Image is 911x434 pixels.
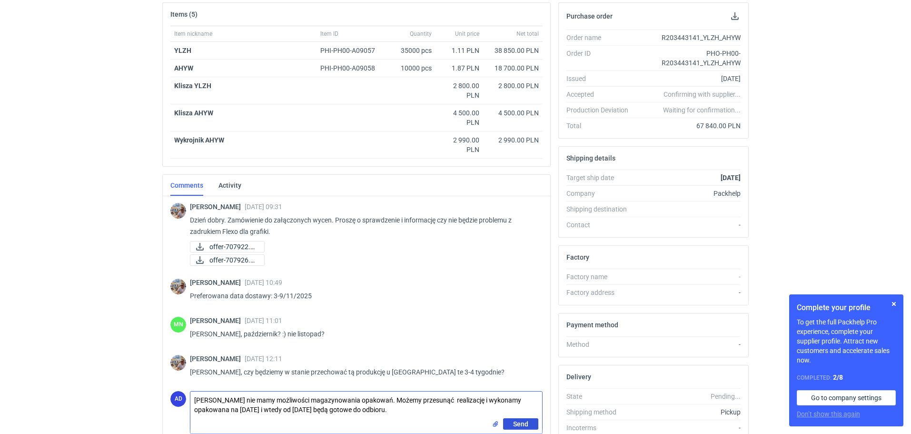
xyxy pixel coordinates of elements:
em: Pending... [711,393,741,400]
div: 38 850.00 PLN [487,46,539,55]
span: Item nickname [174,30,212,38]
button: Don’t show this again [797,409,860,419]
div: PHI-PH00-A09057 [320,46,384,55]
span: [PERSON_NAME] [190,317,245,324]
div: - [636,288,741,297]
div: 67 840.00 PLN [636,121,741,131]
textarea: [PERSON_NAME] nie mamy możliwości magazynowania opakowań. Możemy przesunąć realizację i wykonamy ... [190,392,542,418]
a: Go to company settings [797,390,896,405]
figcaption: MN [170,317,186,333]
div: Incoterms [566,423,636,433]
strong: Wykrojnik AHYW [174,136,224,144]
h2: Purchase order [566,12,613,20]
div: 2 990.00 PLN [487,135,539,145]
img: Michał Palasek [170,203,186,219]
strong: 2 / 8 [833,373,843,381]
div: - [636,272,741,282]
div: PHI-PH00-A09058 [320,63,384,73]
span: [PERSON_NAME] [190,279,245,286]
h2: Payment method [566,321,618,329]
div: 4 500.00 PLN [439,108,479,127]
h2: Delivery [566,373,591,381]
div: Małgorzata Nowotna [170,317,186,333]
div: Accepted [566,90,636,99]
h2: Shipping details [566,154,615,162]
h1: Complete your profile [797,302,896,313]
span: Item ID [320,30,338,38]
span: Unit price [455,30,479,38]
div: Pickup [636,407,741,417]
div: Anita Dolczewska [170,391,186,407]
div: Order name [566,33,636,42]
p: [PERSON_NAME], czy będziemy w stanie przechować tą produkcję u [GEOGRAPHIC_DATA] te 3-4 tygodnie? [190,366,535,378]
span: Send [513,421,528,427]
div: 2 990.00 PLN [439,135,479,154]
strong: Klisza AHYW [174,109,213,117]
div: Target ship date [566,173,636,182]
div: 1.11 PLN [439,46,479,55]
div: - [636,340,741,349]
figcaption: AD [170,391,186,407]
em: Waiting for confirmation... [663,105,741,115]
div: - [636,220,741,230]
em: Confirming with supplier... [663,91,741,98]
div: Shipping destination [566,204,636,214]
div: - [636,423,741,433]
img: Michał Palasek [170,279,186,294]
div: State [566,392,636,401]
div: 35000 pcs [388,42,436,60]
div: Packhelp [636,189,741,198]
a: Comments [170,175,203,196]
strong: AHYW [174,64,193,72]
button: Download PO [729,10,741,22]
p: [PERSON_NAME], październik? :) nie listopad? [190,328,535,340]
div: Production Deviation [566,105,636,115]
button: Skip for now [888,298,900,310]
span: [DATE] 12:11 [245,355,282,363]
div: Company [566,189,636,198]
div: Method [566,340,636,349]
div: PHO-PH00-R203443141_YLZH_AHYW [636,49,741,68]
span: Net total [516,30,539,38]
div: Factory address [566,288,636,297]
strong: YLZH [174,47,191,54]
span: [DATE] 09:31 [245,203,282,211]
div: Issued [566,74,636,83]
div: Shipping method [566,407,636,417]
div: Total [566,121,636,131]
a: offer-707922.pdf [190,241,265,252]
span: [DATE] 10:49 [245,279,282,286]
div: R203443141_YLZH_AHYW [636,33,741,42]
strong: [DATE] [721,174,741,182]
span: [PERSON_NAME] [190,355,245,363]
div: Factory name [566,272,636,282]
strong: Klisza YLZH [174,82,211,90]
div: Contact [566,220,636,230]
div: [DATE] [636,74,741,83]
a: Activity [218,175,241,196]
img: Michał Palasek [170,355,186,371]
p: To get the full Packhelp Pro experience, complete your supplier profile. Attract new customers an... [797,317,896,365]
h2: Factory [566,253,589,261]
p: Dzień dobry. Zamówienie do załączonych wycen. Proszę o sprawdzenie i informację czy nie będzie pr... [190,214,535,237]
h2: Items (5) [170,10,198,18]
div: 4 500.00 PLN [487,108,539,118]
button: Send [503,418,538,430]
div: Order ID [566,49,636,68]
span: Quantity [410,30,432,38]
div: 10000 pcs [388,60,436,77]
span: offer-707926.pdf [209,255,257,265]
div: 2 800.00 PLN [439,81,479,100]
div: 2 800.00 PLN [487,81,539,91]
p: Preferowana data dostawy: 3-9/11/2025 [190,290,535,302]
span: [DATE] 11:01 [245,317,282,324]
div: 18 700.00 PLN [487,63,539,73]
div: 1.87 PLN [439,63,479,73]
div: Completed: [797,373,896,383]
a: offer-707926.pdf [190,254,265,266]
